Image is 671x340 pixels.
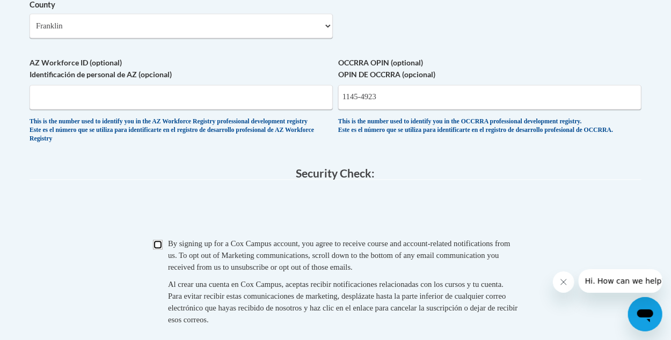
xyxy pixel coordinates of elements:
span: Hi. How can we help? [6,8,87,16]
iframe: Close message [553,271,574,293]
label: AZ Workforce ID (optional) Identificación de personal de AZ (opcional) [30,57,333,80]
span: Security Check: [296,166,375,180]
iframe: Button to launch messaging window [628,297,662,331]
iframe: reCAPTCHA [254,190,417,232]
span: By signing up for a Cox Campus account, you agree to receive course and account-related notificat... [168,239,510,271]
span: Al crear una cuenta en Cox Campus, aceptas recibir notificaciones relacionadas con los cursos y t... [168,280,517,324]
div: This is the number used to identify you in the AZ Workforce Registry professional development reg... [30,117,333,144]
iframe: Message from company [579,269,662,293]
label: OCCRRA OPIN (optional) OPIN DE OCCRRA (opcional) [338,57,641,80]
div: This is the number used to identify you in the OCCRRA professional development registry. Este es ... [338,117,641,135]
